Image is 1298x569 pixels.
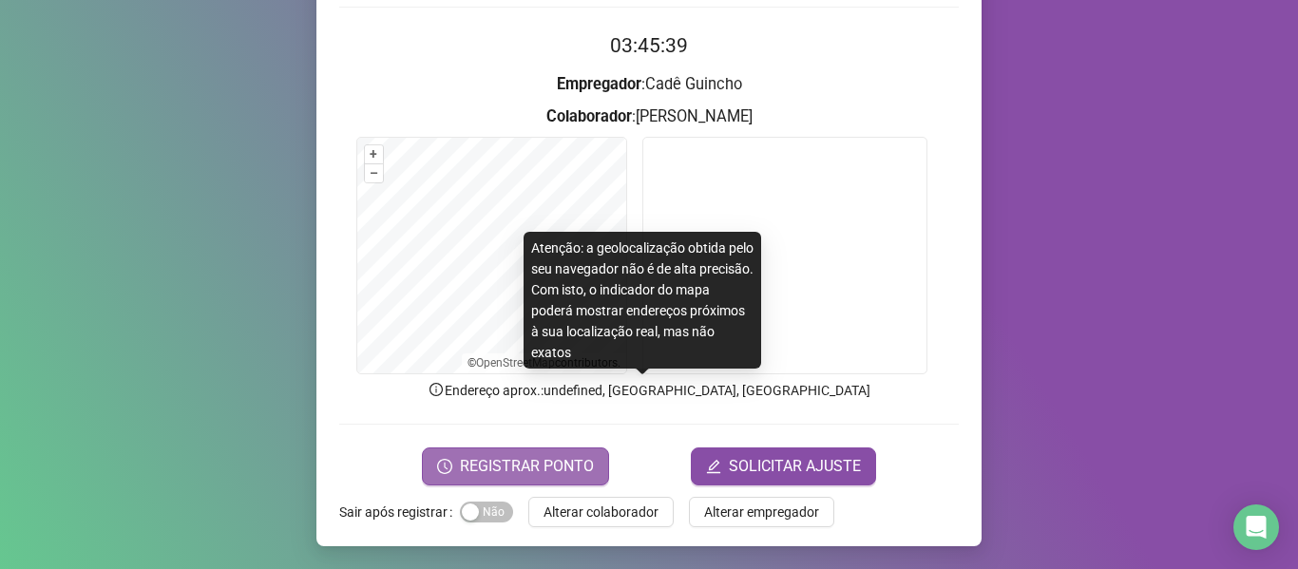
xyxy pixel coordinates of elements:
[528,497,674,527] button: Alterar colaborador
[339,380,959,401] p: Endereço aprox. : undefined, [GEOGRAPHIC_DATA], [GEOGRAPHIC_DATA]
[437,459,452,474] span: clock-circle
[729,455,861,478] span: SOLICITAR AJUSTE
[365,164,383,182] button: –
[544,502,659,522] span: Alterar colaborador
[339,104,959,129] h3: : [PERSON_NAME]
[339,72,959,97] h3: : Cadê Guincho
[339,497,460,527] label: Sair após registrar
[428,381,445,398] span: info-circle
[365,145,383,163] button: +
[476,356,555,370] a: OpenStreetMap
[546,107,632,125] strong: Colaborador
[460,455,594,478] span: REGISTRAR PONTO
[689,497,834,527] button: Alterar empregador
[524,232,761,369] div: Atenção: a geolocalização obtida pelo seu navegador não é de alta precisão. Com isto, o indicador...
[557,75,641,93] strong: Empregador
[468,356,620,370] li: © contributors.
[691,447,876,485] button: editSOLICITAR AJUSTE
[704,502,819,522] span: Alterar empregador
[706,459,721,474] span: edit
[610,34,688,57] time: 03:45:39
[1233,504,1279,550] div: Open Intercom Messenger
[422,447,609,485] button: REGISTRAR PONTO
